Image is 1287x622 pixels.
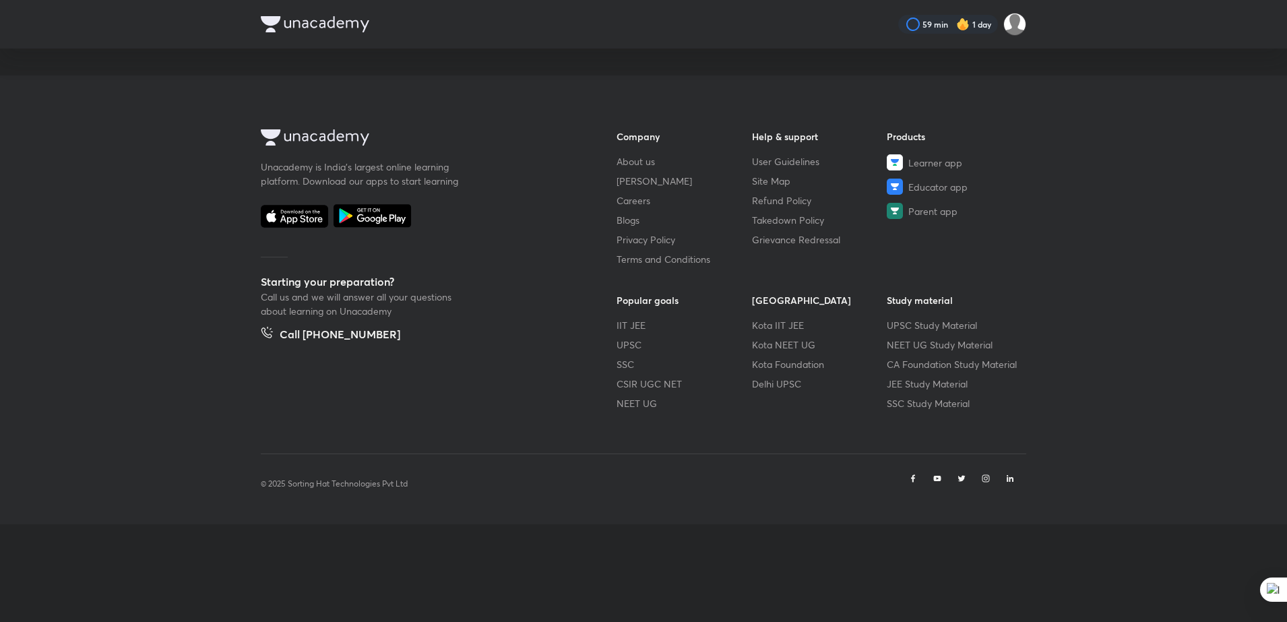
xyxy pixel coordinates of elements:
h6: Help & support [752,129,887,144]
a: Delhi UPSC [752,377,887,391]
a: Site Map [752,174,887,188]
a: Grievance Redressal [752,232,887,247]
a: CSIR UGC NET [617,377,752,391]
a: UPSC [617,338,752,352]
a: IIT JEE [617,318,752,332]
a: Kota IIT JEE [752,318,887,332]
a: Kota NEET UG [752,338,887,352]
h5: Call [PHONE_NUMBER] [280,326,400,345]
p: © 2025 Sorting Hat Technologies Pvt Ltd [261,478,408,490]
a: JEE Study Material [887,377,1022,391]
a: SSC Study Material [887,396,1022,410]
h5: Starting your preparation? [261,274,573,290]
img: Educator app [887,179,903,195]
a: NEET UG [617,396,752,410]
a: User Guidelines [752,154,887,168]
a: Call [PHONE_NUMBER] [261,326,400,345]
span: Parent app [908,204,958,218]
a: Privacy Policy [617,232,752,247]
a: Takedown Policy [752,213,887,227]
img: Learner app [887,154,903,170]
img: Company Logo [261,129,369,146]
p: Call us and we will answer all your questions about learning on Unacademy [261,290,463,318]
a: SSC [617,357,752,371]
a: Parent app [887,203,1022,219]
p: Unacademy is India’s largest online learning platform. Download our apps to start learning [261,160,463,188]
img: Parent app [887,203,903,219]
h6: Study material [887,293,1022,307]
a: Careers [617,193,752,208]
a: UPSC Study Material [887,318,1022,332]
h6: Popular goals [617,293,752,307]
a: About us [617,154,752,168]
img: streak [956,18,970,31]
a: Kota Foundation [752,357,887,371]
a: Learner app [887,154,1022,170]
span: Careers [617,193,650,208]
h6: [GEOGRAPHIC_DATA] [752,293,887,307]
a: [PERSON_NAME] [617,174,752,188]
a: Refund Policy [752,193,887,208]
a: CA Foundation Study Material [887,357,1022,371]
span: Educator app [908,180,968,194]
a: Company Logo [261,129,573,149]
a: NEET UG Study Material [887,338,1022,352]
a: Blogs [617,213,752,227]
img: Ayushi Singh [1003,13,1026,36]
a: Terms and Conditions [617,252,752,266]
img: Company Logo [261,16,369,32]
a: Educator app [887,179,1022,195]
h6: Products [887,129,1022,144]
span: Learner app [908,156,962,170]
h6: Company [617,129,752,144]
